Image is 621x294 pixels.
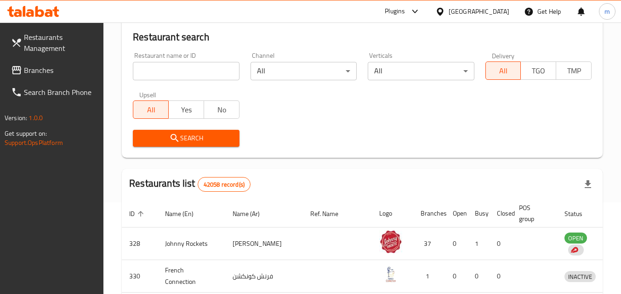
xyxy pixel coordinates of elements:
[4,59,104,81] a: Branches
[158,227,225,260] td: Johnny Rockets
[5,128,47,139] span: Get support on:
[560,64,588,78] span: TMP
[519,202,546,224] span: POS group
[139,91,156,98] label: Upsell
[413,260,445,293] td: 1
[225,227,303,260] td: [PERSON_NAME]
[133,130,239,147] button: Search
[467,200,490,227] th: Busy
[604,6,610,17] span: m
[564,271,596,282] div: INACTIVE
[137,103,165,116] span: All
[4,26,104,59] a: Restaurants Management
[5,137,63,149] a: Support.OpsPlatform
[225,260,303,293] td: فرنش كونكشن
[490,200,512,227] th: Closed
[490,260,512,293] td: 0
[449,6,509,17] div: [GEOGRAPHIC_DATA]
[24,32,97,54] span: Restaurants Management
[198,177,251,192] div: Total records count
[368,62,474,80] div: All
[379,263,402,286] img: French Connection
[24,87,97,98] span: Search Branch Phone
[445,227,467,260] td: 0
[445,200,467,227] th: Open
[413,200,445,227] th: Branches
[568,244,584,255] div: Indicates that the vendor menu management has been moved to DH Catalog service
[133,30,592,44] h2: Restaurant search
[379,230,402,253] img: Johnny Rockets
[158,260,225,293] td: French Connection
[445,260,467,293] td: 0
[467,260,490,293] td: 0
[208,103,236,116] span: No
[172,103,200,116] span: Yes
[122,227,158,260] td: 328
[524,64,553,78] span: TGO
[28,112,43,124] span: 1.0.0
[4,81,104,103] a: Search Branch Phone
[140,133,232,144] span: Search
[467,227,490,260] td: 1
[385,6,405,17] div: Plugins
[485,61,521,80] button: All
[564,208,594,219] span: Status
[413,227,445,260] td: 37
[168,100,204,119] button: Yes
[490,227,512,260] td: 0
[129,177,251,192] h2: Restaurants list
[570,246,578,254] img: delivery hero logo
[310,208,350,219] span: Ref. Name
[204,100,239,119] button: No
[372,200,413,227] th: Logo
[129,208,147,219] span: ID
[492,52,515,59] label: Delivery
[165,208,205,219] span: Name (En)
[556,61,592,80] button: TMP
[520,61,556,80] button: TGO
[251,62,357,80] div: All
[577,173,599,195] div: Export file
[5,112,27,124] span: Version:
[233,208,272,219] span: Name (Ar)
[122,260,158,293] td: 330
[198,180,250,189] span: 42058 record(s)
[24,65,97,76] span: Branches
[564,233,587,244] span: OPEN
[133,100,169,119] button: All
[564,272,596,282] span: INACTIVE
[133,62,239,80] input: Search for restaurant name or ID..
[490,64,518,78] span: All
